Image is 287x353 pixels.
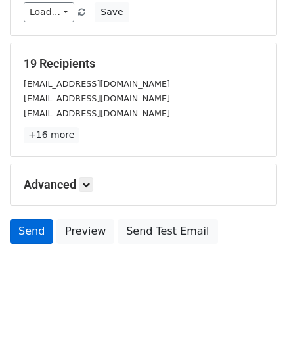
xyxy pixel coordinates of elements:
[24,108,170,118] small: [EMAIL_ADDRESS][DOMAIN_NAME]
[24,79,170,89] small: [EMAIL_ADDRESS][DOMAIN_NAME]
[24,2,74,22] a: Load...
[24,93,170,103] small: [EMAIL_ADDRESS][DOMAIN_NAME]
[24,57,263,71] h5: 19 Recipients
[10,219,53,244] a: Send
[56,219,114,244] a: Preview
[95,2,129,22] button: Save
[24,177,263,192] h5: Advanced
[118,219,217,244] a: Send Test Email
[24,127,79,143] a: +16 more
[221,290,287,353] iframe: Chat Widget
